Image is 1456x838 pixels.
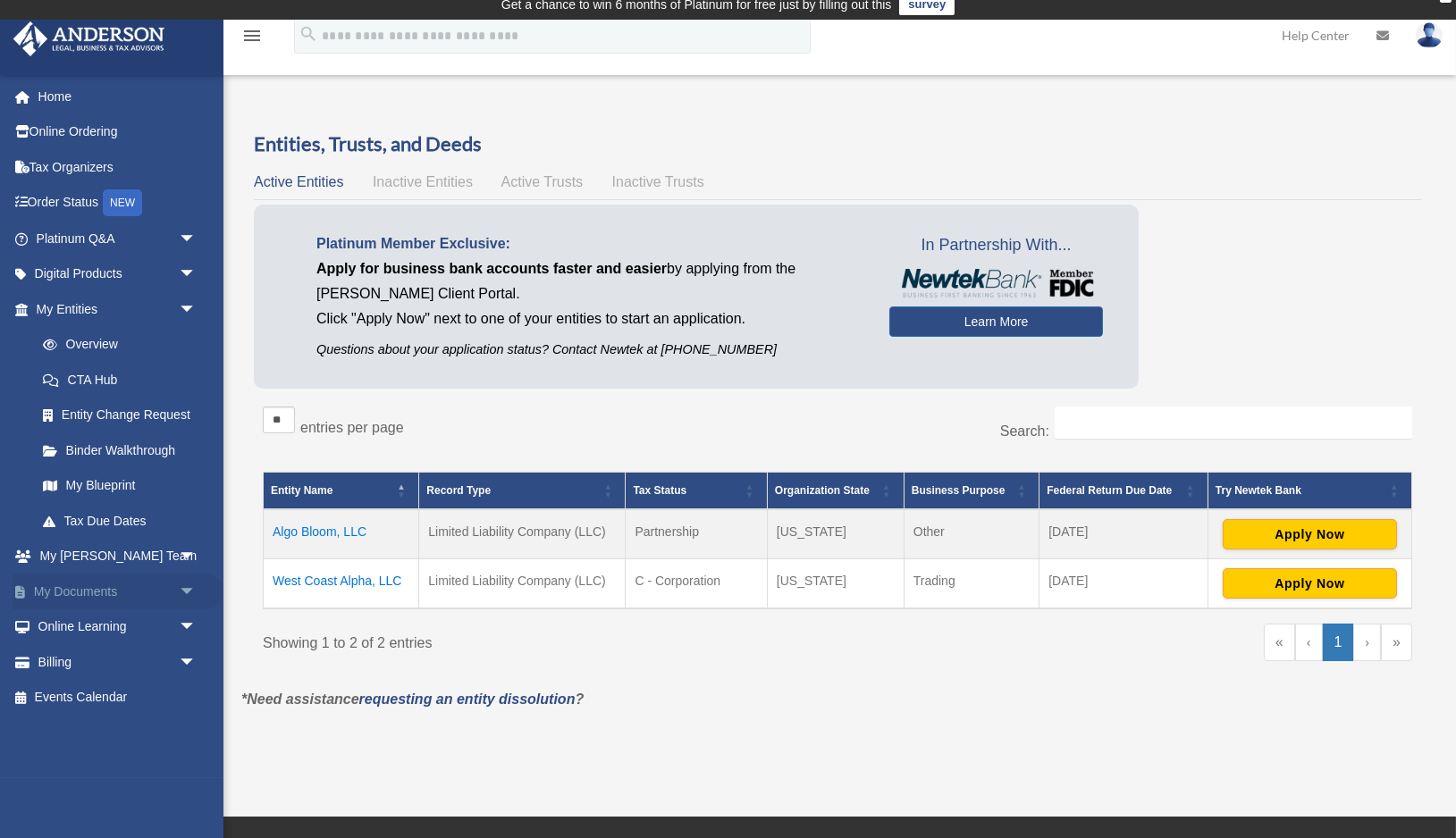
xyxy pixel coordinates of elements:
td: C - Corporation [626,559,767,609]
span: Entity Name [271,484,332,497]
a: Binder Walkthrough [25,432,215,468]
td: Trading [904,559,1039,609]
span: Federal Return Due Date [1047,484,1172,497]
a: Order StatusNEW [13,185,223,222]
a: First [1264,624,1295,661]
th: Organization State: Activate to sort [767,473,904,510]
a: My Blueprint [25,468,215,504]
span: arrow_drop_down [179,256,215,293]
th: Tax Status: Activate to sort [626,473,767,510]
a: Last [1381,624,1412,661]
em: *Need assistance ? [241,691,584,707]
a: My [PERSON_NAME] Teamarrow_drop_down [13,539,223,574]
td: Algo Bloom, LLC [264,509,419,559]
a: Tax Organizers [13,149,223,185]
a: menu [241,31,263,46]
p: Platinum Member Exclusive: [316,231,863,256]
i: menu [241,25,263,46]
span: arrow_drop_down [179,221,215,257]
a: Online Ordering [13,114,223,150]
span: In Partnership With... [889,231,1103,260]
a: 1 [1323,624,1354,661]
span: Inactive Trusts [612,174,704,189]
th: Business Purpose: Activate to sort [904,473,1039,510]
img: User Pic [1416,22,1443,48]
a: CTA Hub [25,362,215,398]
p: Questions about your application status? Contact Newtek at [PHONE_NUMBER] [316,339,863,361]
a: Learn More [889,306,1103,337]
span: Apply for business bank accounts faster and easier [316,261,667,276]
span: arrow_drop_down [179,644,215,681]
a: Home [13,79,223,114]
label: Search: [1000,423,1049,439]
td: [DATE] [1039,509,1208,559]
th: Try Newtek Bank : Activate to sort [1208,473,1411,510]
a: Digital Productsarrow_drop_down [13,256,223,292]
span: arrow_drop_down [179,609,215,646]
a: My Entitiesarrow_drop_down [13,291,215,327]
button: Apply Now [1223,568,1397,599]
th: Federal Return Due Date: Activate to sort [1039,473,1208,510]
span: Active Trusts [501,174,584,189]
span: Inactive Entities [373,174,473,189]
span: arrow_drop_down [179,539,215,575]
p: by applying from the [PERSON_NAME] Client Portal. [316,256,863,306]
td: West Coast Alpha, LLC [264,559,419,609]
div: NEW [103,189,142,216]
td: Limited Liability Company (LLC) [419,559,626,609]
i: search [299,24,318,44]
a: Next [1353,624,1381,661]
span: Active Entities [254,174,343,189]
a: Overview [25,327,206,363]
div: Showing 1 to 2 of 2 entries [263,624,824,656]
a: Platinum Q&Aarrow_drop_down [13,221,223,256]
img: Anderson Advisors Platinum Portal [8,21,170,56]
a: Events Calendar [13,680,223,716]
a: Online Learningarrow_drop_down [13,609,223,645]
a: Billingarrow_drop_down [13,644,223,680]
label: entries per page [300,420,404,435]
p: Click "Apply Now" next to one of your entities to start an application. [316,306,863,331]
a: Entity Change Request [25,398,215,433]
img: NewtekBankLogoSM.png [898,269,1094,297]
a: Previous [1295,624,1323,661]
th: Record Type: Activate to sort [419,473,626,510]
span: Tax Status [633,484,686,497]
span: Organization State [775,484,870,497]
span: Record Type [426,484,491,497]
button: Apply Now [1223,519,1397,549]
td: Partnership [626,509,767,559]
span: arrow_drop_down [179,574,215,610]
a: requesting an entity dissolution [359,691,576,707]
span: Business Purpose [912,484,1006,497]
td: Limited Liability Company (LLC) [419,509,626,559]
td: [US_STATE] [767,559,904,609]
a: My Documentsarrow_drop_down [13,574,223,609]
span: arrow_drop_down [179,291,215,328]
td: [US_STATE] [767,509,904,559]
h3: Entities, Trusts, and Deeds [254,130,1421,158]
div: Try Newtek Bank [1216,480,1384,501]
td: Other [904,509,1039,559]
th: Entity Name: Activate to invert sorting [264,473,419,510]
a: Tax Due Dates [25,503,215,539]
td: [DATE] [1039,559,1208,609]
